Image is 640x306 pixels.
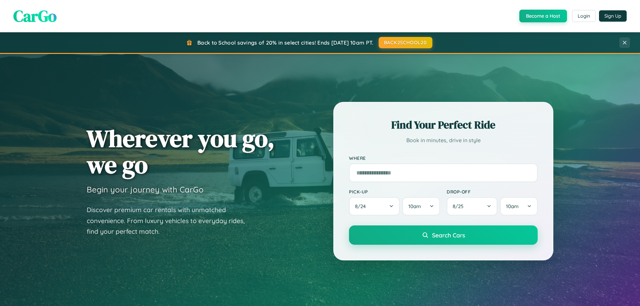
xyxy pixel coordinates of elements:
button: BACK2SCHOOL20 [379,37,432,48]
label: Drop-off [447,189,538,194]
button: 8/25 [447,197,497,215]
h1: Wherever you go, we go [87,125,275,178]
span: Search Cars [432,231,465,239]
h3: Begin your journey with CarGo [87,184,204,194]
h2: Find Your Perfect Ride [349,118,538,132]
button: 10am [500,197,538,215]
span: 8 / 24 [355,203,369,209]
p: Discover premium car rentals with unmatched convenience. From luxury vehicles to everyday rides, ... [87,204,253,237]
span: Back to School savings of 20% in select cities! Ends [DATE] 10am PT. [197,39,373,46]
label: Where [349,155,538,161]
label: Pick-up [349,189,440,194]
button: Sign Up [599,10,627,22]
span: 10am [506,203,519,209]
button: Login [572,10,596,22]
span: 8 / 25 [453,203,467,209]
button: Become a Host [519,10,567,22]
button: 10am [402,197,440,215]
span: 10am [408,203,421,209]
span: CarGo [13,5,57,27]
button: 8/24 [349,197,400,215]
button: Search Cars [349,225,538,245]
p: Book in minutes, drive in style [349,136,538,145]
